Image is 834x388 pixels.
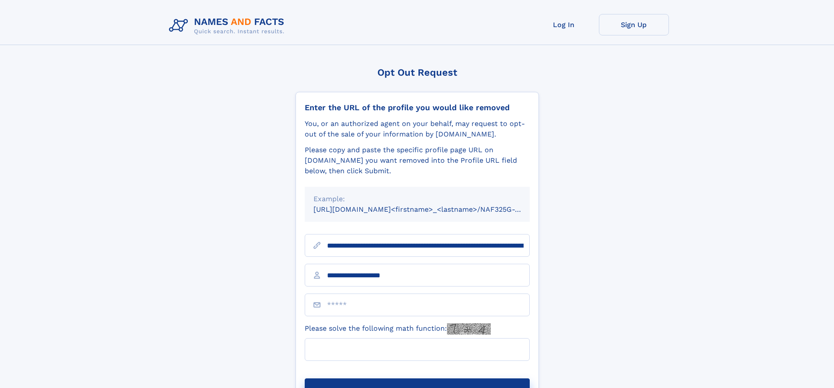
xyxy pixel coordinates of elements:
[305,119,530,140] div: You, or an authorized agent on your behalf, may request to opt-out of the sale of your informatio...
[599,14,669,35] a: Sign Up
[165,14,292,38] img: Logo Names and Facts
[305,103,530,112] div: Enter the URL of the profile you would like removed
[305,145,530,176] div: Please copy and paste the specific profile page URL on [DOMAIN_NAME] you want removed into the Pr...
[529,14,599,35] a: Log In
[296,67,539,78] div: Opt Out Request
[305,323,491,335] label: Please solve the following math function:
[313,194,521,204] div: Example:
[313,205,546,213] small: [URL][DOMAIN_NAME]<firstname>_<lastname>/NAF325G-xxxxxxxx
